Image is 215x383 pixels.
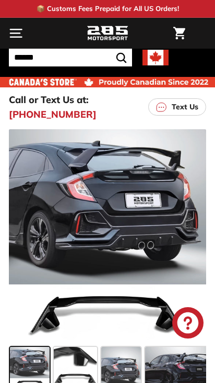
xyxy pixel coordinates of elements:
a: Text Us [148,98,206,116]
p: 📦 Customs Fees Prepaid for All US Orders! [37,4,179,14]
a: Cart [168,18,190,48]
p: Call or Text Us at: [9,93,89,107]
inbox-online-store-chat: Shopify online store chat [169,307,207,341]
a: [PHONE_NUMBER] [9,107,97,121]
p: Text Us [172,102,198,112]
img: Logo_285_Motorsport_areodynamics_components [87,25,128,42]
input: Search [9,49,132,66]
